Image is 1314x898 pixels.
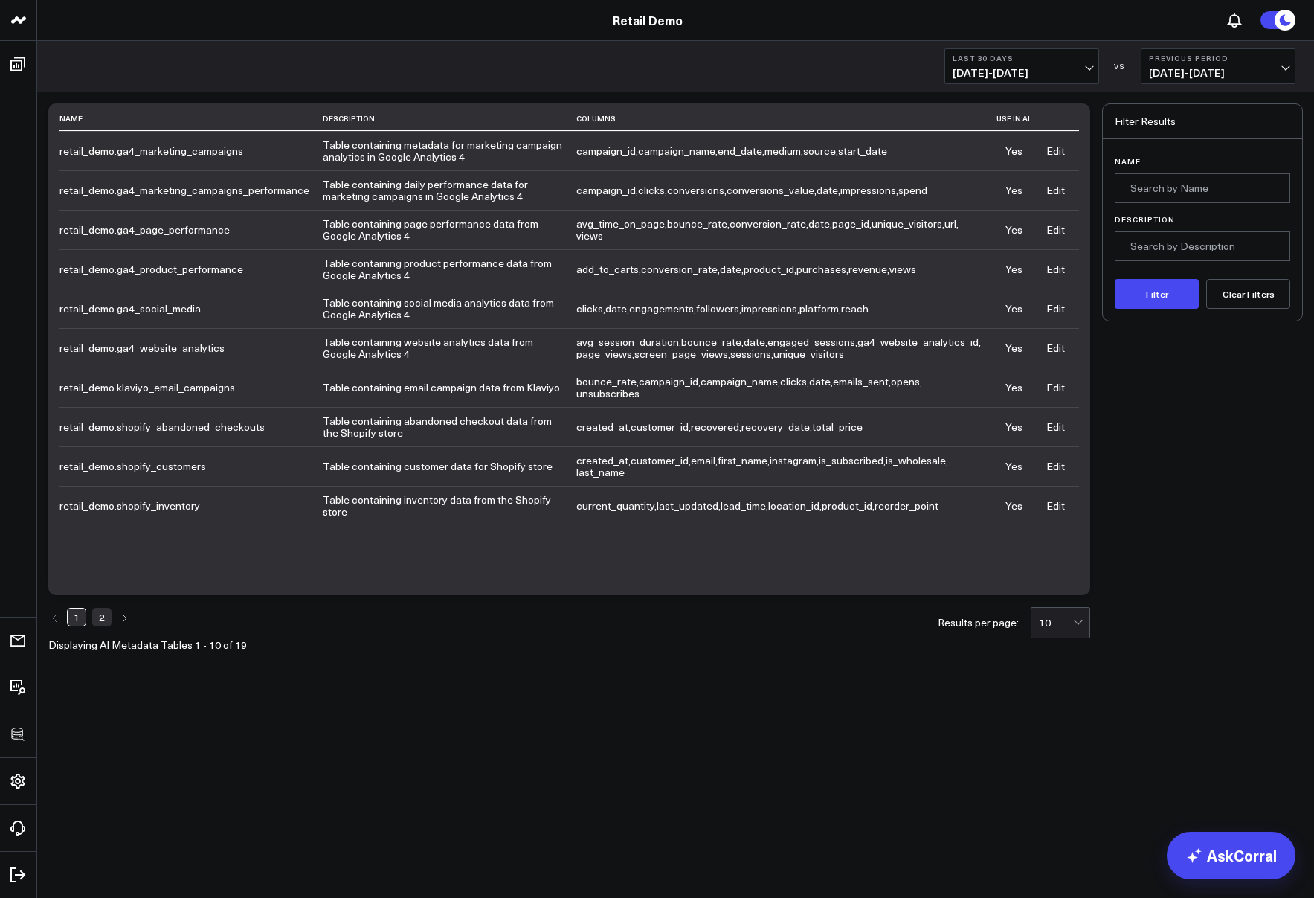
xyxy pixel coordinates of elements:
[59,486,323,525] td: retail_demo.shopify_inventory
[768,498,822,513] span: ,
[891,374,922,388] span: ,
[576,335,679,349] span: avg_session_duration
[576,301,605,315] span: ,
[323,131,576,170] td: Table containing metadata for marketing campaign analytics in Google Analytics 4
[323,446,576,486] td: Table containing customer data for Shopify store
[639,374,701,388] span: ,
[48,608,61,626] a: Previous page
[718,144,762,158] span: end_date
[803,144,838,158] span: ,
[799,301,839,315] span: platform
[613,12,683,28] a: Retail Demo
[638,183,667,197] span: ,
[780,374,809,388] span: ,
[576,498,657,513] span: ,
[576,453,631,467] span: ,
[730,217,808,231] span: ,
[741,301,797,315] span: impressions
[840,183,896,197] span: impressions
[667,183,727,197] span: ,
[323,210,576,249] td: Table containing page performance data from Google Analytics 4
[833,374,891,388] span: ,
[691,420,741,434] span: ,
[996,170,1031,210] td: Yes
[1103,104,1302,139] div: Filter Results
[605,301,627,315] span: date
[953,67,1091,79] span: [DATE] - [DATE]
[730,217,806,231] span: conversion_rate
[59,106,323,131] th: Name
[1046,144,1065,158] a: Edit
[701,374,778,388] span: campaign_name
[1115,231,1290,261] input: Search by Description
[657,498,718,513] span: last_updated
[576,262,641,276] span: ,
[323,486,576,525] td: Table containing inventory data from the Shopify store
[576,335,681,349] span: ,
[576,420,631,434] span: ,
[576,498,654,513] span: current_quantity
[1046,222,1065,237] a: Edit
[730,347,771,361] span: sessions
[838,144,887,158] span: start_date
[996,106,1031,131] th: Use in AI
[944,217,959,231] span: ,
[667,183,724,197] span: conversions
[809,374,831,388] span: date
[803,144,836,158] span: source
[741,420,810,434] span: recovery_date
[996,446,1031,486] td: Yes
[727,183,817,197] span: ,
[938,618,1019,628] div: Results per page:
[48,607,247,628] ul: Pagination
[891,374,920,388] span: opens
[953,54,1091,62] b: Last 30 Days
[59,407,323,446] td: retail_demo.shopify_abandoned_checkouts
[721,498,766,513] span: lead_time
[718,453,767,467] span: first_name
[576,386,640,400] span: unsubscribes
[605,301,629,315] span: ,
[1115,279,1199,309] button: Filter
[848,262,889,276] span: ,
[576,374,639,388] span: ,
[1046,262,1065,276] a: Edit
[576,453,628,467] span: created_at
[944,48,1099,84] button: Last 30 Days[DATE]-[DATE]
[817,183,840,197] span: ,
[822,498,875,513] span: ,
[819,453,883,467] span: is_subscribed
[730,347,773,361] span: ,
[323,106,576,131] th: Description
[872,217,942,231] span: unique_visitors
[996,407,1031,446] td: Yes
[634,347,728,361] span: screen_page_views
[48,640,247,650] div: Displaying AI Metadata Tables 1 - 10 of 19
[996,131,1031,170] td: Yes
[808,217,830,231] span: date
[59,170,323,210] td: retail_demo.ga4_marketing_campaigns_performance
[1206,279,1290,309] button: Clear Filters
[741,301,799,315] span: ,
[323,328,576,368] td: Table containing website analytics data from Google Analytics 4
[691,453,715,467] span: email
[1046,380,1065,394] a: Edit
[744,262,794,276] span: product_id
[819,453,886,467] span: ,
[1167,832,1295,879] a: AskCorral
[576,217,665,231] span: avg_time_on_page
[857,335,981,349] span: ,
[1046,459,1065,473] a: Edit
[886,453,946,467] span: is_wholesale
[770,453,819,467] span: ,
[744,335,765,349] span: date
[657,498,721,513] span: ,
[1039,617,1073,629] div: 10
[718,144,764,158] span: ,
[832,217,869,231] span: page_id
[767,335,855,349] span: engaged_sessions
[809,374,833,388] span: ,
[691,453,718,467] span: ,
[886,453,948,467] span: ,
[67,608,86,626] a: Page 1 is your current page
